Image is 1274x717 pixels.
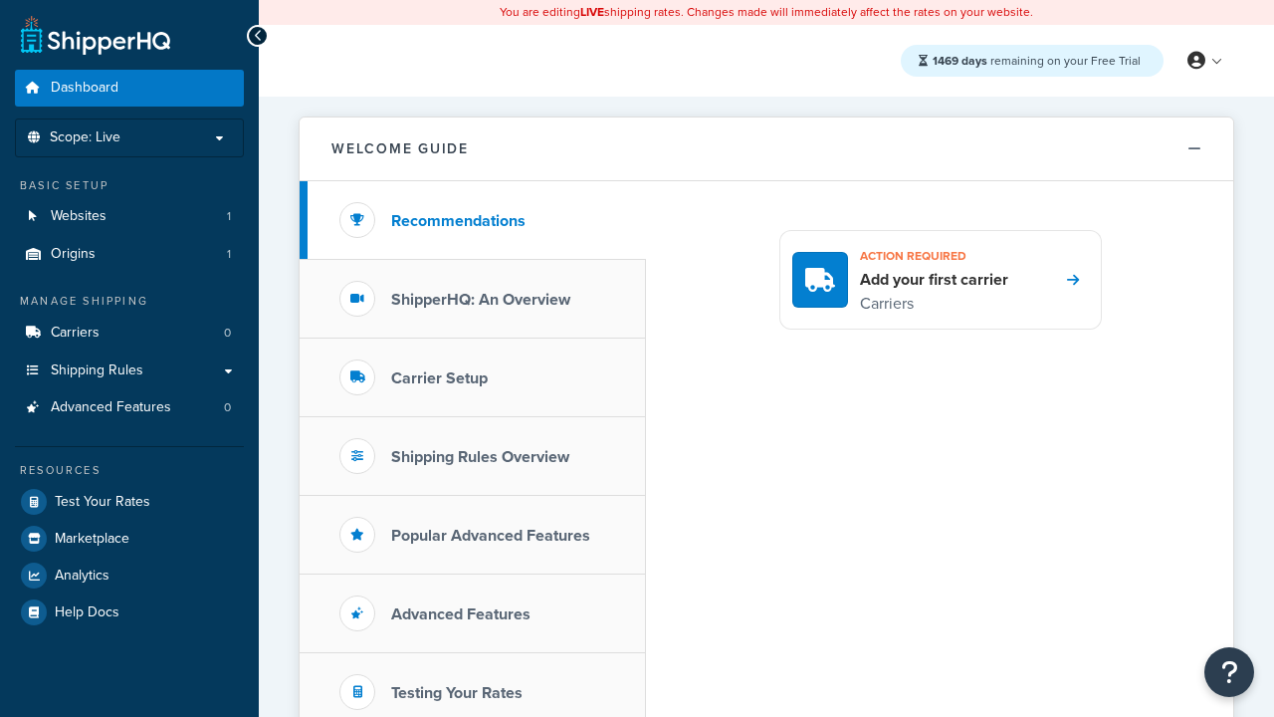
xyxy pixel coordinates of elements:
[55,531,129,548] span: Marketplace
[55,604,119,621] span: Help Docs
[51,362,143,379] span: Shipping Rules
[15,315,244,352] li: Carriers
[15,353,244,389] a: Shipping Rules
[51,325,100,342] span: Carriers
[391,684,523,702] h3: Testing Your Rates
[15,70,244,107] a: Dashboard
[15,236,244,273] a: Origins1
[331,141,469,156] h2: Welcome Guide
[300,118,1233,181] button: Welcome Guide
[1204,647,1254,697] button: Open Resource Center
[15,177,244,194] div: Basic Setup
[580,3,604,21] b: LIVE
[933,52,1141,70] span: remaining on your Free Trial
[51,399,171,416] span: Advanced Features
[391,448,569,466] h3: Shipping Rules Overview
[15,198,244,235] li: Websites
[224,325,231,342] span: 0
[860,243,1008,269] h3: Action required
[51,246,96,263] span: Origins
[391,527,590,545] h3: Popular Advanced Features
[15,462,244,479] div: Resources
[391,291,570,309] h3: ShipperHQ: An Overview
[15,558,244,594] a: Analytics
[15,293,244,310] div: Manage Shipping
[15,389,244,426] a: Advanced Features0
[391,212,526,230] h3: Recommendations
[55,494,150,511] span: Test Your Rates
[224,399,231,416] span: 0
[391,369,488,387] h3: Carrier Setup
[391,605,531,623] h3: Advanced Features
[15,389,244,426] li: Advanced Features
[51,80,118,97] span: Dashboard
[15,521,244,557] a: Marketplace
[227,208,231,225] span: 1
[15,315,244,352] a: Carriers0
[15,484,244,520] a: Test Your Rates
[15,595,244,630] a: Help Docs
[860,291,1008,317] p: Carriers
[933,52,987,70] strong: 1469 days
[50,129,120,146] span: Scope: Live
[15,236,244,273] li: Origins
[15,198,244,235] a: Websites1
[227,246,231,263] span: 1
[860,269,1008,291] h4: Add your first carrier
[51,208,106,225] span: Websites
[55,568,109,585] span: Analytics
